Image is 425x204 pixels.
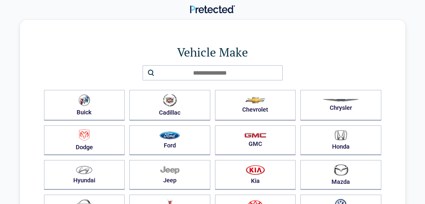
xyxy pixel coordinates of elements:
[129,160,210,190] button: Jeep
[44,90,125,121] button: Buick
[44,160,125,190] button: Hyundai
[215,90,296,121] button: Chevrolet
[300,160,381,190] button: Mazda
[44,125,125,155] button: Dodge
[44,44,381,60] h1: Vehicle Make
[129,125,210,155] button: Ford
[215,160,296,190] button: Kia
[215,125,296,155] button: GMC
[300,125,381,155] button: Honda
[300,90,381,121] button: Chrysler
[129,90,210,121] button: Cadillac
